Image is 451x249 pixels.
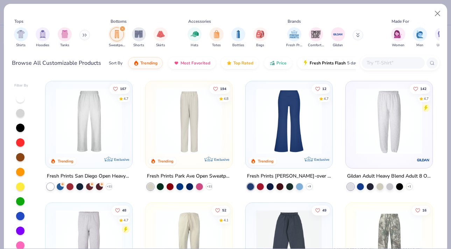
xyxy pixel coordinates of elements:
[253,88,325,154] img: f981a934-f33f-4490-a3ad-477cd5e6773b
[36,43,49,48] span: Hoodies
[207,185,212,189] span: + 11
[157,30,165,38] img: Skirts Image
[347,172,431,181] div: Gildan Adult Heavy Blend Adult 8 Oz. 50/50 Sweatpants
[422,208,427,212] span: 16
[435,27,449,48] div: filter for Unisex
[420,87,427,90] span: 142
[322,87,326,90] span: 12
[153,88,225,154] img: 0ed6d0be-3a42-4fd2-9b2a-c5ffc757fdcf
[234,30,242,38] img: Bottles Image
[133,60,139,66] img: trending.gif
[114,157,129,162] span: Exclusive
[107,185,112,189] span: + 11
[286,27,302,48] button: filter button
[413,27,427,48] button: filter button
[410,84,430,94] button: Like
[191,43,198,48] span: Hats
[210,27,224,48] div: filter for Totes
[408,185,411,189] span: + 1
[132,27,146,48] div: filter for Shorts
[322,208,326,212] span: 49
[437,43,447,48] span: Unisex
[253,27,267,48] div: filter for Bags
[391,27,405,48] div: filter for Women
[122,208,126,212] span: 48
[128,57,163,69] button: Trending
[310,60,346,66] span: Fresh Prints Flash
[247,172,331,181] div: Fresh Prints [PERSON_NAME]-over Flared Pants
[120,87,126,90] span: 167
[174,60,179,66] img: most_fav.gif
[366,59,420,67] input: Try "T-Shirt"
[47,172,131,181] div: Fresh Prints San Diego Open Heavyweight Sweatpants
[188,27,202,48] button: filter button
[109,27,125,48] div: filter for Sweatpants
[435,27,449,48] button: filter button
[221,57,259,69] button: Top Rated
[154,27,168,48] button: filter button
[233,60,253,66] span: Top Rated
[52,88,125,154] img: df5250ff-6f61-4206-a12c-24931b20f13c
[392,43,404,48] span: Women
[36,27,50,48] div: filter for Hoodies
[112,205,130,215] button: Like
[113,30,121,38] img: Sweatpants Image
[308,43,324,48] span: Comfort Colors
[394,30,402,38] img: Women Image
[220,87,226,90] span: 194
[16,43,26,48] span: Shirts
[60,43,69,48] span: Tanks
[110,84,130,94] button: Like
[392,18,409,25] div: Made For
[210,84,230,94] button: Like
[347,59,373,67] span: 5 day delivery
[416,30,424,38] img: Men Image
[188,18,211,25] div: Accessories
[212,43,221,48] span: Totes
[109,60,122,66] div: Sort By
[303,60,308,66] img: flash.gif
[226,60,232,66] img: TopRated.gif
[36,27,50,48] button: filter button
[308,27,324,48] div: filter for Comfort Colors
[58,27,72,48] div: filter for Tanks
[286,43,302,48] span: Fresh Prints
[17,30,25,38] img: Shirts Image
[111,18,127,25] div: Bottoms
[14,18,23,25] div: Tops
[286,27,302,48] div: filter for Fresh Prints
[333,43,343,48] span: Gildan
[288,18,301,25] div: Brands
[156,43,165,48] span: Skirts
[222,208,226,212] span: 52
[331,27,345,48] button: filter button
[413,27,427,48] div: filter for Men
[109,43,125,48] span: Sweatpants
[314,157,329,162] span: Exclusive
[331,27,345,48] div: filter for Gildan
[212,205,230,215] button: Like
[210,27,224,48] button: filter button
[438,30,446,38] img: Unisex Image
[14,83,28,88] div: Filter By
[231,27,245,48] div: filter for Bottles
[253,27,267,48] button: filter button
[132,27,146,48] button: filter button
[133,43,144,48] span: Shorts
[61,30,69,38] img: Tanks Image
[154,27,168,48] div: filter for Skirts
[412,205,430,215] button: Like
[140,60,157,66] span: Trending
[58,27,72,48] button: filter button
[191,30,199,38] img: Hats Image
[14,27,28,48] button: filter button
[311,29,321,40] img: Comfort Colors Image
[308,185,311,189] span: + 9
[14,27,28,48] div: filter for Shirts
[333,29,343,40] img: Gildan Image
[256,30,264,38] img: Bags Image
[135,30,143,38] img: Shorts Image
[431,7,444,20] button: Close
[324,96,329,101] div: 4.7
[416,153,430,167] img: Gildan logo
